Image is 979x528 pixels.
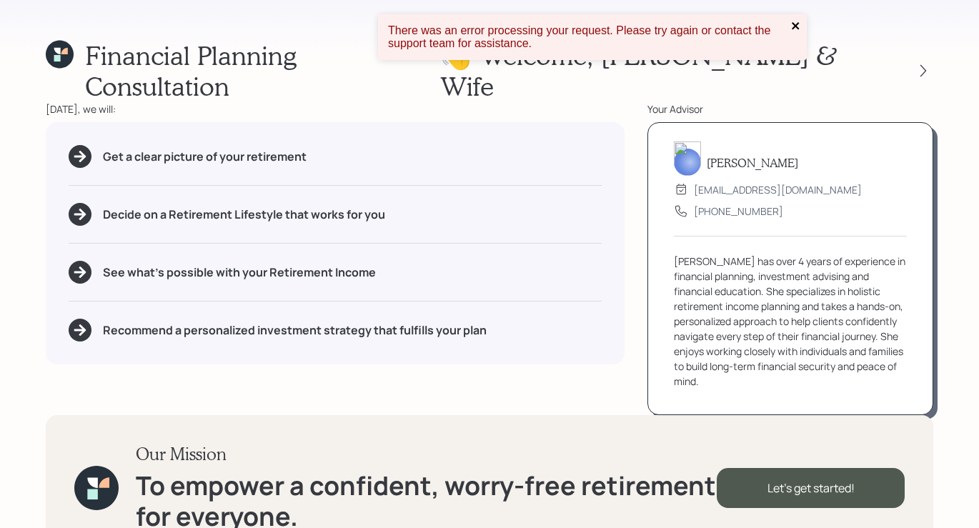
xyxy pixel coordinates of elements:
[440,40,888,101] h1: 👋 Welcome , [PERSON_NAME] & Wife
[388,24,787,50] div: There was an error processing your request. Please try again or contact the support team for assi...
[674,254,907,389] div: [PERSON_NAME] has over 4 years of experience in financial planning, investment advising and finan...
[103,324,487,337] h5: Recommend a personalized investment strategy that fulfills your plan
[707,156,798,169] h5: [PERSON_NAME]
[103,150,307,164] h5: Get a clear picture of your retirement
[717,468,905,508] div: Let's get started!
[791,20,801,34] button: close
[103,266,376,279] h5: See what's possible with your Retirement Income
[103,208,385,221] h5: Decide on a Retirement Lifestyle that works for you
[694,204,783,219] div: [PHONE_NUMBER]
[647,101,933,116] div: Your Advisor
[85,40,440,101] h1: Financial Planning Consultation
[694,182,862,197] div: [EMAIL_ADDRESS][DOMAIN_NAME]
[136,444,717,464] h3: Our Mission
[46,101,625,116] div: [DATE], we will:
[674,141,701,176] img: aleksandra-headshot.png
